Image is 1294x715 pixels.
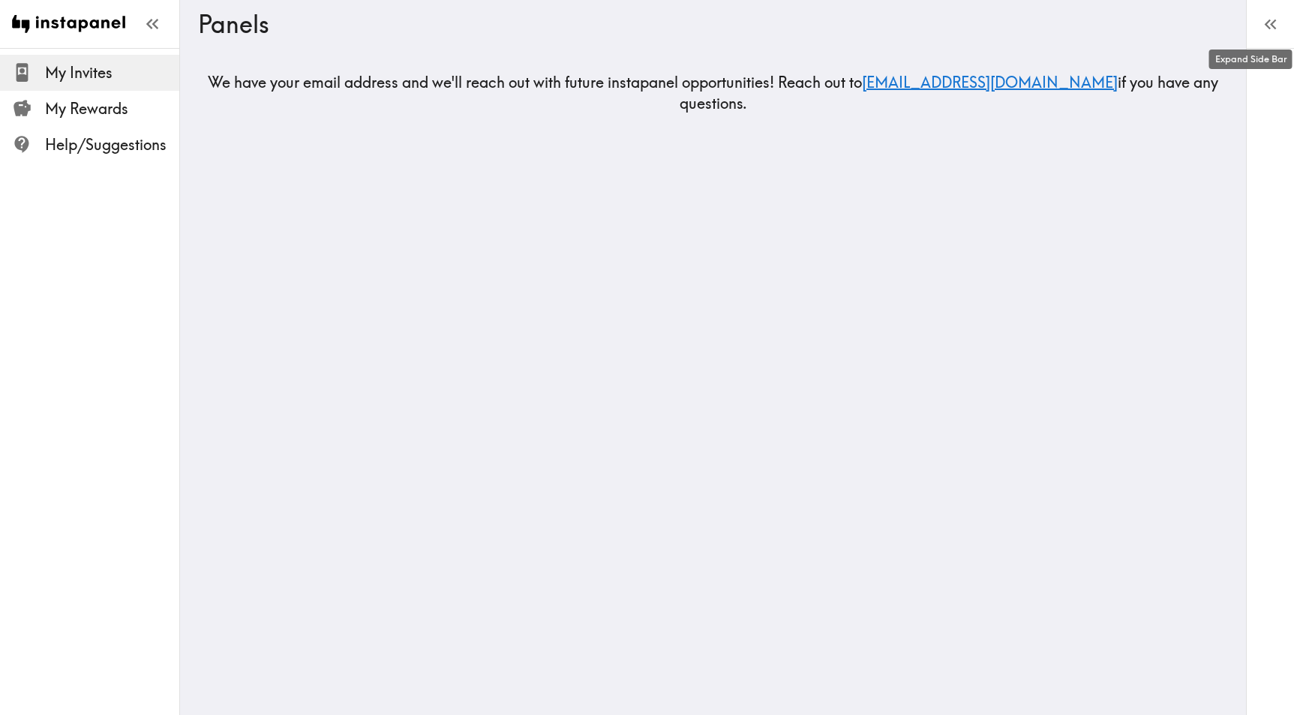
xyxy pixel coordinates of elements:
[1209,50,1292,69] div: Expand Side Bar
[45,98,179,119] span: My Rewards
[45,134,179,155] span: Help/Suggestions
[862,73,1118,92] a: [EMAIL_ADDRESS][DOMAIN_NAME]
[45,62,179,83] span: My Invites
[198,72,1228,114] h5: We have your email address and we'll reach out with future instapanel opportunities! Reach out to...
[198,10,1216,38] h3: Panels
